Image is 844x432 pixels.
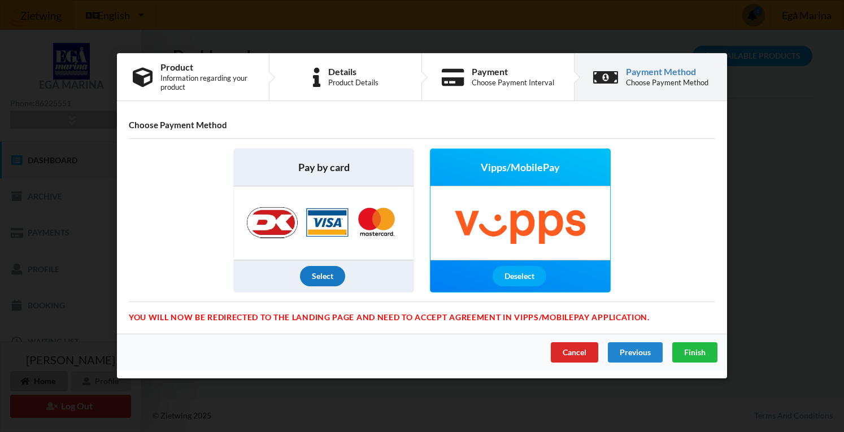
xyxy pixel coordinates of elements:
span: Vipps/MobilePay [481,161,560,175]
div: Payment [472,67,554,76]
img: Nets [235,187,412,260]
span: Pay by card [298,161,350,175]
div: Information regarding your product [160,74,253,92]
div: Details [328,67,379,76]
img: Vipps/MobilePay [430,187,610,260]
div: Product Details [328,78,379,88]
div: Deselect [493,267,546,287]
div: Previous [608,343,663,363]
div: Cancel [551,343,598,363]
div: Payment Method [626,67,708,76]
h4: Choose Payment Method [129,120,715,131]
div: Product [160,63,253,72]
div: Select [300,267,345,287]
div: Choose Payment Interval [472,78,554,88]
span: Finish [684,348,706,357]
div: You will now be redirected to the Landing page and need to accept agreement in Vipps/MobilePay ap... [129,302,715,315]
div: Choose Payment Method [626,78,708,88]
